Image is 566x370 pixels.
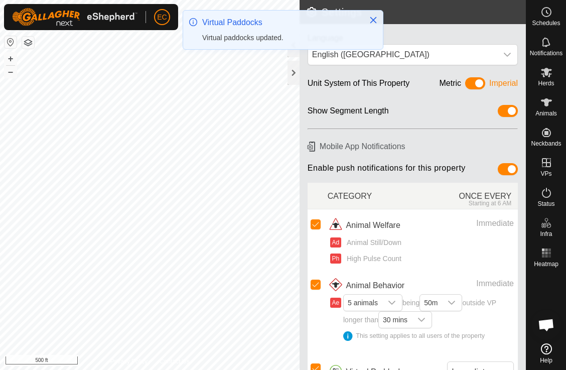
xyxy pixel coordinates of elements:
[343,254,401,264] span: High Pulse Count
[526,339,566,367] a: Help
[534,261,558,267] span: Heatmap
[308,163,466,179] span: Enable push notifications for this property
[328,185,423,207] div: CATEGORY
[5,66,17,78] button: –
[531,141,561,147] span: Neckbands
[436,217,514,229] div: Immediate
[344,295,382,311] span: 5 animals
[308,32,518,44] div: Language
[420,295,442,311] span: 50m
[346,219,400,231] span: Animal Welfare
[12,8,137,26] img: Gallagher Logo
[440,77,462,93] div: Metric
[411,312,432,328] div: dropdown trigger
[489,77,518,93] div: Imperial
[330,237,341,248] button: Ad
[531,310,561,340] div: Open chat
[330,254,341,264] button: Ph
[343,331,514,341] div: This setting applies to all users of the property
[157,12,167,23] span: EC
[328,217,344,233] img: animal welfare icon
[530,50,562,56] span: Notifications
[497,45,517,65] div: dropdown trigger
[532,20,560,26] span: Schedules
[308,105,389,120] div: Show Segment Length
[343,237,401,248] span: Animal Still/Down
[330,298,341,308] button: Ae
[328,278,344,294] img: animal behavior icon
[540,171,551,177] span: VPs
[346,280,405,292] span: Animal Behavior
[540,231,552,237] span: Infra
[202,17,359,29] div: Virtual Paddocks
[379,312,411,328] span: 30 mins
[5,36,17,48] button: Reset Map
[422,185,518,207] div: ONCE EVERY
[312,49,493,61] div: English ([GEOGRAPHIC_DATA])
[202,33,359,43] div: Virtual paddocks updated.
[535,110,557,116] span: Animals
[537,201,554,207] span: Status
[436,278,514,290] div: Immediate
[304,138,522,155] h6: Mobile App Notifications
[110,357,148,366] a: Privacy Policy
[306,6,526,18] h2: Settings
[540,357,552,363] span: Help
[422,200,511,207] div: Starting at 6 AM
[5,53,17,65] button: +
[160,357,189,366] a: Contact Us
[308,77,409,93] div: Unit System of This Property
[538,80,554,86] span: Herds
[343,299,514,341] span: being outside VP longer than
[382,295,402,311] div: dropdown trigger
[366,13,380,27] button: Close
[22,37,34,49] button: Map Layers
[442,295,462,311] div: dropdown trigger
[308,45,497,65] span: English (US)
